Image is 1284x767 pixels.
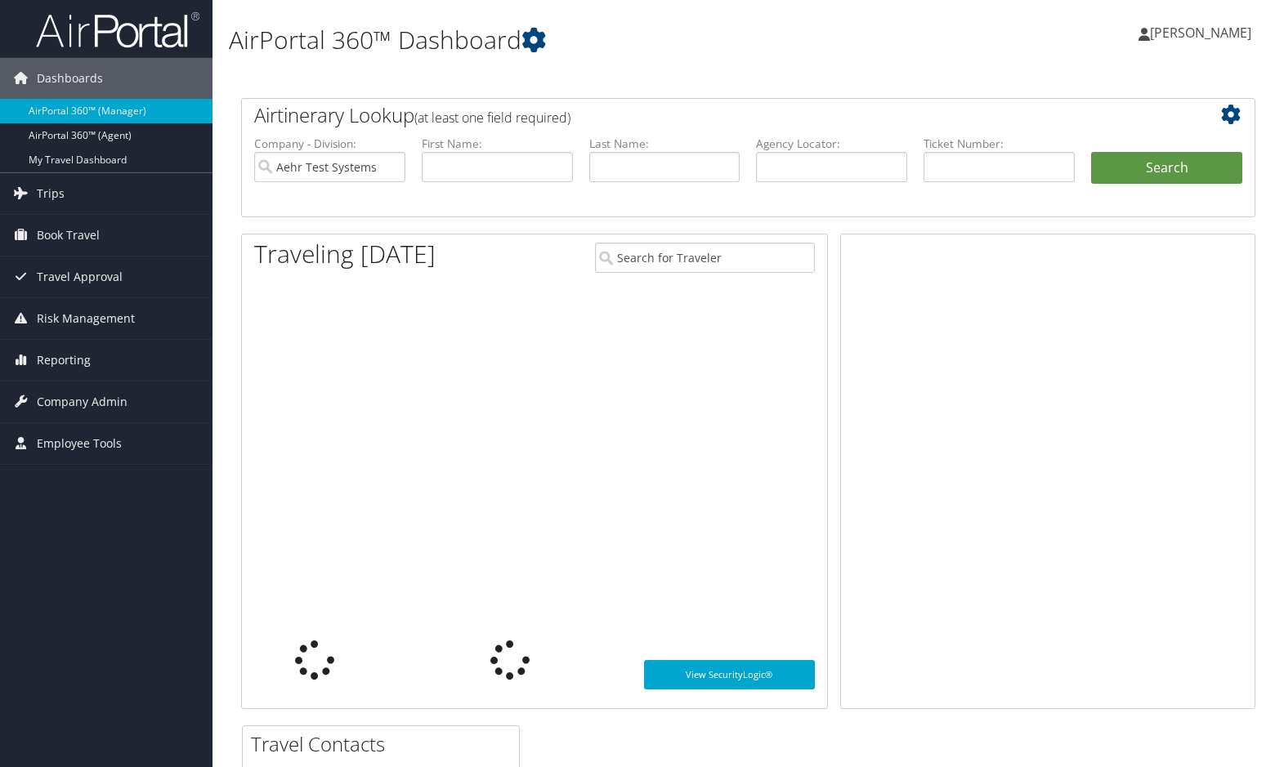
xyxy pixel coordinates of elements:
span: (at least one field required) [414,109,570,127]
a: [PERSON_NAME] [1139,8,1268,57]
label: Ticket Number: [924,136,1075,152]
h1: AirPortal 360™ Dashboard [229,23,921,57]
span: Company Admin [37,381,128,422]
span: Employee Tools [37,423,122,464]
label: Company - Division: [254,136,405,152]
span: Travel Approval [37,256,123,297]
span: Trips [37,173,65,214]
span: [PERSON_NAME] [1150,24,1251,42]
span: Reporting [37,340,91,381]
label: Last Name: [589,136,740,152]
h2: Airtinerary Lookup [254,101,1158,129]
img: airportal-logo.png [36,11,199,49]
span: Risk Management [37,298,135,339]
input: Search for Traveler [595,243,814,273]
span: Dashboards [37,58,103,99]
h2: Travel Contacts [251,730,519,758]
button: Search [1091,152,1242,185]
span: Book Travel [37,215,100,256]
label: First Name: [422,136,573,152]
label: Agency Locator: [756,136,907,152]
a: View SecurityLogic® [644,660,815,689]
h1: Traveling [DATE] [254,237,436,271]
